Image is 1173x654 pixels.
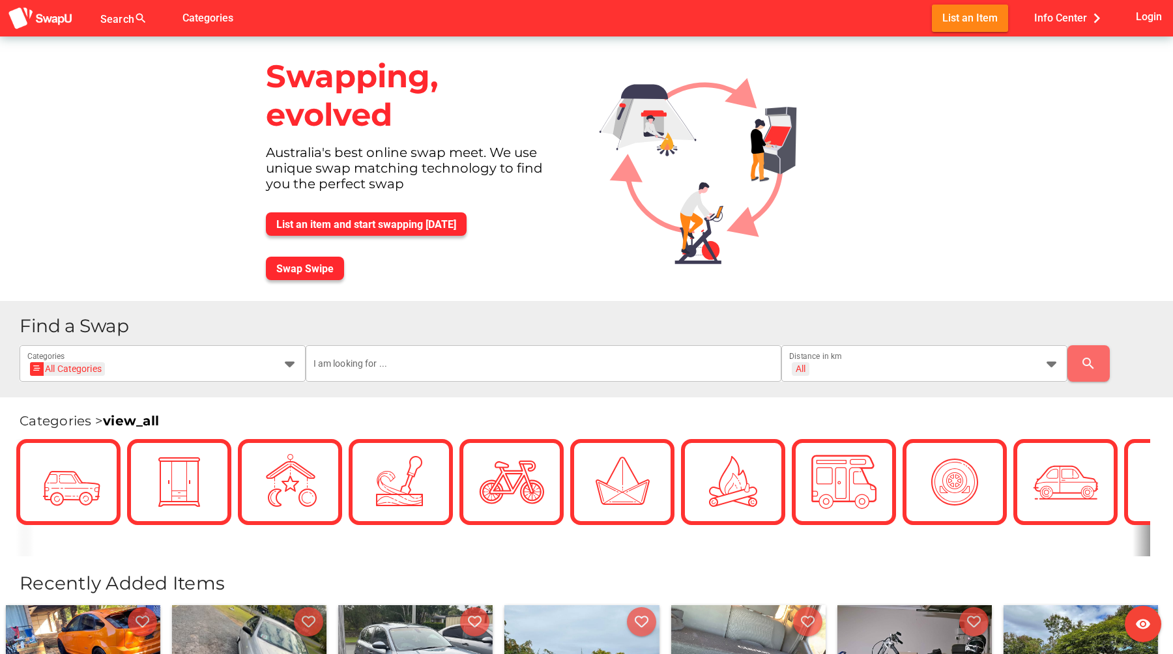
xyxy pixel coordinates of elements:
span: Recently Added Items [20,572,225,594]
img: aSD8y5uGLpzPJLYTcYcjNu3laj1c05W5KWf0Ds+Za8uybjssssuu+yyyy677LKX2n+PWMSDJ9a87AAAAABJRU5ErkJggg== [8,7,73,31]
span: Categories > [20,413,159,429]
button: Login [1133,5,1165,29]
span: Login [1136,8,1162,25]
span: List an Item [942,9,998,27]
i: false [163,10,179,26]
h1: Find a Swap [20,317,1163,335]
button: Info Center [1024,5,1117,31]
button: Swap Swipe [266,257,344,280]
span: Categories [182,7,233,29]
i: search [1080,356,1096,371]
div: Australia's best online swap meet. We use unique swap matching technology to find you the perfect... [255,145,579,202]
a: Categories [172,11,244,23]
span: Swap Swipe [276,263,334,275]
i: visibility [1135,616,1151,632]
div: All [796,363,805,375]
span: Info Center [1034,7,1107,29]
button: List an Item [932,5,1008,31]
div: All Categories [34,362,102,376]
img: Graphic.svg [589,36,828,279]
div: Swapping, evolved [255,47,579,145]
a: view_all [103,413,159,429]
span: List an item and start swapping [DATE] [276,218,456,231]
button: Categories [172,5,244,31]
button: List an item and start swapping [DATE] [266,212,467,236]
input: I am looking for ... [313,345,774,382]
i: chevron_right [1087,8,1107,28]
